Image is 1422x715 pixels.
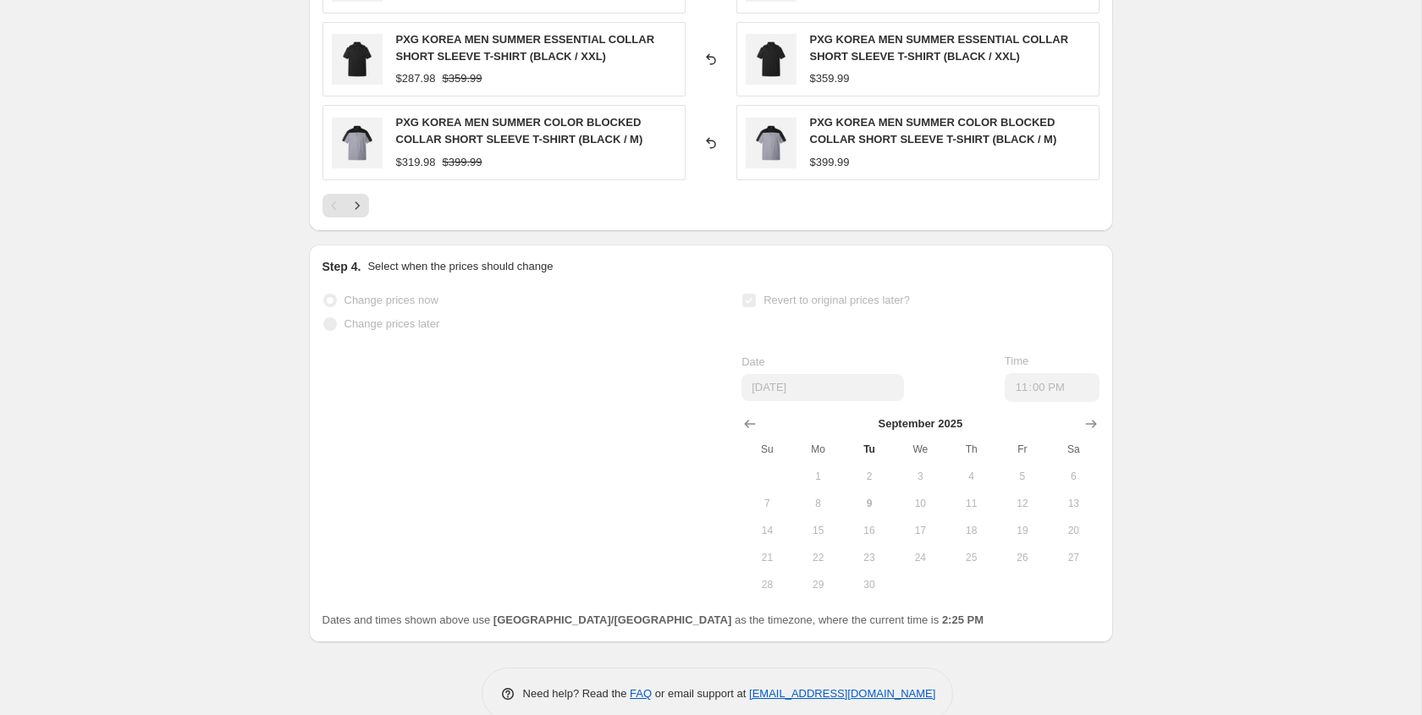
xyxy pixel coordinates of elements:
button: Saturday September 27 2025 [1048,544,1099,571]
span: 12 [1004,497,1041,510]
button: Sunday September 7 2025 [741,490,792,517]
span: Fr [1004,443,1041,456]
span: 30 [851,578,888,591]
span: PXG KOREA MEN SUMMER COLOR BLOCKED COLLAR SHORT SLEEVE T-SHIRT (BLACK / M) [810,116,1057,146]
span: 3 [901,470,939,483]
span: 19 [1004,524,1041,537]
button: Thursday September 18 2025 [945,517,996,544]
span: 25 [952,551,989,564]
button: Saturday September 13 2025 [1048,490,1099,517]
button: Tuesday September 23 2025 [844,544,895,571]
span: Date [741,355,764,368]
span: 14 [748,524,785,537]
span: 16 [851,524,888,537]
th: Saturday [1048,436,1099,463]
span: PXG KOREA MEN SUMMER COLOR BLOCKED COLLAR SHORT SLEEVE T-SHIRT (BLACK / M) [396,116,643,146]
span: 9 [851,497,888,510]
span: 11 [952,497,989,510]
div: $359.99 [810,70,850,87]
button: Friday September 26 2025 [997,544,1048,571]
span: Tu [851,443,888,456]
button: Today Tuesday September 9 2025 [844,490,895,517]
button: Wednesday September 10 2025 [895,490,945,517]
button: Wednesday September 24 2025 [895,544,945,571]
button: Wednesday September 17 2025 [895,517,945,544]
button: Friday September 5 2025 [997,463,1048,490]
button: Saturday September 20 2025 [1048,517,1099,544]
button: Tuesday September 2 2025 [844,463,895,490]
button: Saturday September 6 2025 [1048,463,1099,490]
span: 17 [901,524,939,537]
span: PXG KOREA MEN SUMMER ESSENTIAL COLLAR SHORT SLEEVE T-SHIRT (BLACK / XXL) [810,33,1069,63]
strike: $399.99 [443,154,482,171]
span: 5 [1004,470,1041,483]
button: Sunday September 14 2025 [741,517,792,544]
th: Sunday [741,436,792,463]
a: FAQ [630,687,652,700]
span: Th [952,443,989,456]
span: 29 [800,578,837,591]
button: Monday September 22 2025 [793,544,844,571]
b: 2:25 PM [942,613,984,626]
button: Tuesday September 16 2025 [844,517,895,544]
span: or email support at [652,687,749,700]
th: Monday [793,436,844,463]
span: 13 [1055,497,1092,510]
button: Thursday September 11 2025 [945,490,996,517]
span: 21 [748,551,785,564]
button: Show next month, October 2025 [1079,412,1103,436]
img: PXG-KOREA-2024SS-MEN-SUMMER-COLOR-BLOCKED-COLLAR-SHORT-SLEEVE-T-SHIRT_2_80x.jpg [332,118,383,168]
button: Wednesday September 3 2025 [895,463,945,490]
b: [GEOGRAPHIC_DATA]/[GEOGRAPHIC_DATA] [493,613,731,626]
button: Tuesday September 30 2025 [844,571,895,598]
span: Mo [800,443,837,456]
span: Su [748,443,785,456]
button: Next [345,194,369,217]
button: Friday September 12 2025 [997,490,1048,517]
span: We [901,443,939,456]
span: 8 [800,497,837,510]
th: Friday [997,436,1048,463]
a: [EMAIL_ADDRESS][DOMAIN_NAME] [749,687,935,700]
div: $287.98 [396,70,436,87]
span: 27 [1055,551,1092,564]
span: 20 [1055,524,1092,537]
th: Thursday [945,436,996,463]
span: 28 [748,578,785,591]
button: Thursday September 25 2025 [945,544,996,571]
button: Thursday September 4 2025 [945,463,996,490]
span: 7 [748,497,785,510]
img: PXG-KOREA-2024SS-MEN-SUMMER-COLOR-BLOCKED-COLLAR-SHORT-SLEEVE-T-SHIRT_2_80x.jpg [746,118,796,168]
button: Monday September 1 2025 [793,463,844,490]
span: Need help? Read the [523,687,631,700]
div: $319.98 [396,154,436,171]
h2: Step 4. [322,258,361,275]
span: 6 [1055,470,1092,483]
img: PXG-KOREA-2024SS-MEN-SUMMER-ESSENTIAL-COLLAR-SHORT-SLEEVE-T-SHIRT_5_80x.jpg [332,34,383,85]
button: Show previous month, August 2025 [738,412,762,436]
input: 12:00 [1005,373,1100,402]
p: Select when the prices should change [367,258,553,275]
button: Monday September 8 2025 [793,490,844,517]
span: Change prices now [344,294,438,306]
span: 10 [901,497,939,510]
span: Dates and times shown above use as the timezone, where the current time is [322,613,984,626]
span: 2 [851,470,888,483]
strike: $359.99 [443,70,482,87]
button: Monday September 29 2025 [793,571,844,598]
input: 9/9/2025 [741,374,904,401]
button: Monday September 15 2025 [793,517,844,544]
button: Sunday September 28 2025 [741,571,792,598]
span: Time [1005,355,1028,367]
button: Sunday September 21 2025 [741,544,792,571]
span: 15 [800,524,837,537]
nav: Pagination [322,194,369,217]
span: 18 [952,524,989,537]
img: PXG-KOREA-2024SS-MEN-SUMMER-ESSENTIAL-COLLAR-SHORT-SLEEVE-T-SHIRT_5_80x.jpg [746,34,796,85]
span: PXG KOREA MEN SUMMER ESSENTIAL COLLAR SHORT SLEEVE T-SHIRT (BLACK / XXL) [396,33,655,63]
span: 24 [901,551,939,564]
button: Friday September 19 2025 [997,517,1048,544]
th: Wednesday [895,436,945,463]
span: 26 [1004,551,1041,564]
span: 1 [800,470,837,483]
